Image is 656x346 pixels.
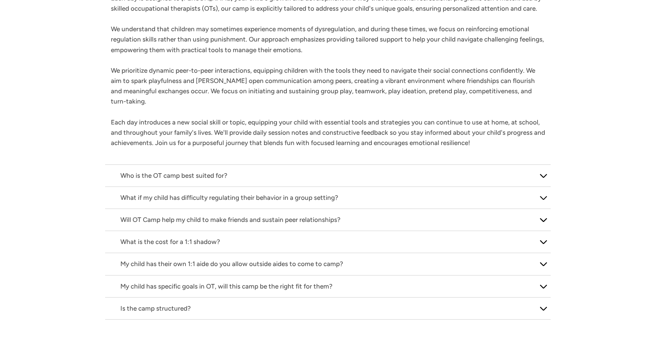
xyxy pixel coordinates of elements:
[111,65,545,107] p: We prioritize dynamic peer-to-peer interactions, equipping children with the tools they need to n...
[120,237,536,247] p: What is the cost for a 1:1 shadow?
[120,259,536,269] p: My child has their own 1:1 aide do you allow outside aides to come to camp?
[120,171,536,181] p: Who is the OT camp best suited for?
[120,303,536,314] p: Is the camp structured?
[120,215,536,225] p: Will OT Camp help my child to make friends and sustain peer relationships?
[111,24,545,55] p: We understand that children may sometimes experience moments of dysregulation, and during these t...
[111,117,545,148] p: Each day introduces a new social skill or topic, equipping your child with essential tools and st...
[120,193,536,203] p: What if my child has difficulty regulating their behavior in a group setting?
[120,281,536,292] p: My child has specific goals in OT, will this camp be the right fit for them?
